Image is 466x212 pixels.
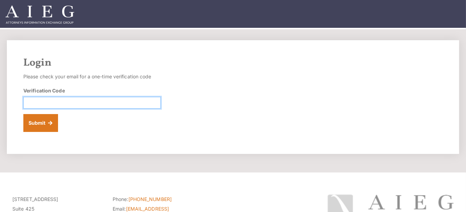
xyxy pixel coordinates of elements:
[23,87,65,94] label: Verification Code
[23,57,443,69] h2: Login
[23,72,161,81] p: Please check your email for a one-time verification code
[128,196,172,202] a: [PHONE_NUMBER]
[5,5,74,24] img: Attorneys Information Exchange Group
[113,194,203,204] li: Phone:
[23,114,58,132] button: Submit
